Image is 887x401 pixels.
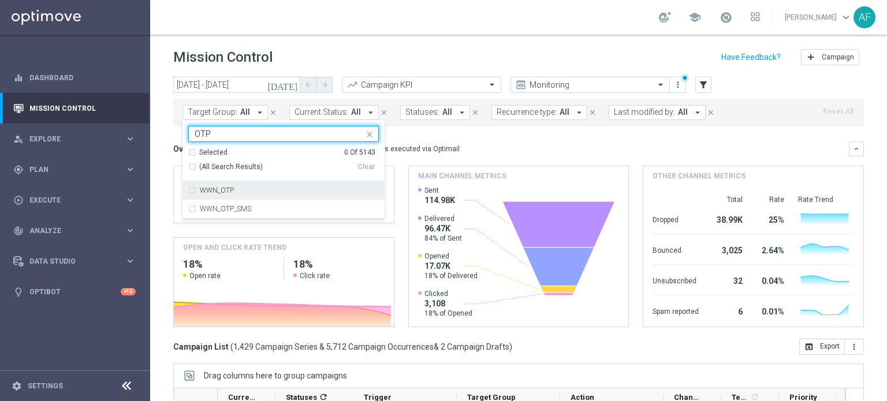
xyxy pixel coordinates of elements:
i: more_vert [673,80,683,89]
i: play_circle_outline [13,195,24,205]
h1: Mission Control [173,49,273,66]
h4: Main channel metrics [418,171,506,181]
a: Dashboard [29,62,136,93]
button: more_vert [845,339,864,355]
i: close [471,108,479,117]
span: Recurrence type: [497,107,557,117]
button: add Campaign [801,49,859,65]
span: Data Studio [29,258,125,265]
div: Data Studio [13,256,125,267]
button: equalizer Dashboard [13,73,136,83]
span: All [560,107,569,117]
ng-select: Monitoring [510,77,670,93]
button: arrow_back [300,77,316,93]
span: Execute [29,197,125,204]
i: arrow_drop_down [255,107,265,118]
button: gps_fixed Plan keyboard_arrow_right [13,165,136,174]
i: close [269,108,277,117]
button: Statuses: All arrow_drop_down [400,105,470,120]
span: 18% of Delivered [424,271,478,280]
div: 2.64% [756,240,784,258]
div: 38.99K [713,209,743,228]
div: 0.04% [756,271,784,289]
i: gps_fixed [13,164,24,175]
button: open_in_browser Export [799,339,845,355]
button: Recurrence type: All arrow_drop_down [491,105,587,120]
div: 3,025 [713,240,743,258]
h4: Other channel metrics [653,171,746,181]
span: Last modified by: [614,107,675,117]
div: Analyze [13,226,125,236]
div: Total [713,195,743,204]
button: more_vert [672,78,684,92]
i: arrow_drop_down [457,107,467,118]
i: preview [515,79,527,91]
button: [DATE] [266,77,300,94]
div: 0 Of 5143 [344,148,375,158]
div: Selected [199,148,228,158]
span: Current Status: [295,107,348,117]
i: keyboard_arrow_right [125,194,136,205]
button: track_changes Analyze keyboard_arrow_right [13,226,136,235]
div: person_search Explore keyboard_arrow_right [13,134,136,144]
span: All [351,107,361,117]
i: keyboard_arrow_right [125,225,136,236]
i: open_in_browser [804,342,814,351]
i: add [806,53,815,62]
span: Drag columns here to group campaigns [204,371,347,380]
span: Open rate [189,271,221,280]
div: 6 [713,301,743,320]
div: Rate Trend [798,195,854,204]
button: lightbulb Optibot +10 [13,287,136,297]
span: All [442,107,452,117]
span: school [688,11,701,24]
i: settings [12,381,22,391]
i: keyboard_arrow_right [125,164,136,175]
span: Delivered [424,214,462,223]
span: 2 Campaign Drafts [441,342,509,352]
div: Dropped [653,209,699,228]
ng-select: Campaign KPI [342,77,501,93]
div: Plan [13,164,125,175]
button: filter_alt [695,77,711,93]
input: Have Feedback? [721,53,781,61]
i: keyboard_arrow_right [125,133,136,144]
span: 3,108 [424,298,472,309]
span: Opened [424,252,478,261]
button: close [364,128,373,137]
h4: OPEN AND CLICK RATE TREND [183,242,286,253]
button: close [379,106,389,119]
span: Plan [29,166,125,173]
div: Bounced [653,240,699,258]
div: WWN_OTP [188,181,379,200]
button: keyboard_arrow_down [849,141,864,156]
a: Settings [28,383,63,389]
input: Select date range [173,77,300,93]
div: Mission Control [13,93,136,123]
div: Explore [13,134,125,144]
div: Data Studio keyboard_arrow_right [13,257,136,266]
div: Optibot [13,276,136,307]
h2: 18% [293,257,385,271]
span: All [240,107,250,117]
span: Campaign [822,53,854,61]
a: [PERSON_NAME]keyboard_arrow_down [784,9,854,26]
span: 17.07K [424,261,478,271]
span: keyboard_arrow_down [840,11,852,24]
i: arrow_drop_down [574,107,584,118]
i: [DATE] [267,80,299,90]
div: Unsubscribed [653,271,699,289]
div: There are unsaved changes [681,74,689,82]
button: close [706,106,716,119]
span: 114.98K [424,195,455,205]
button: Mission Control [13,104,136,113]
i: close [707,108,715,117]
div: Execute [13,195,125,205]
div: +10 [121,288,136,295]
button: close [470,106,480,119]
div: AF [854,6,875,28]
i: person_search [13,134,24,144]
